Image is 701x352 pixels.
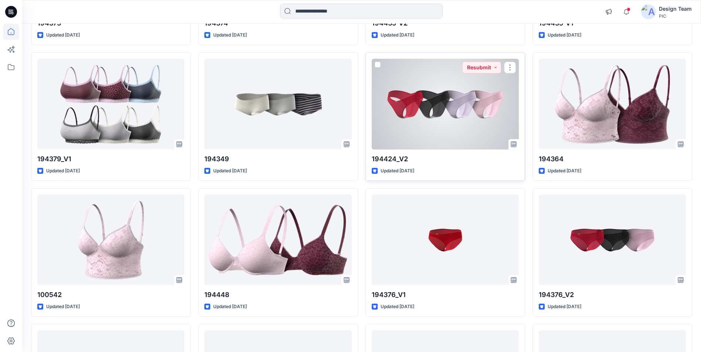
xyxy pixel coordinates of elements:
[539,59,686,149] a: 194364
[539,194,686,285] a: 194376_V2
[37,290,184,300] p: 100542
[659,13,692,19] div: PIC
[37,194,184,285] a: 100542
[204,59,351,149] a: 194349
[372,154,519,164] p: 194424_V2
[381,167,414,175] p: Updated [DATE]
[204,154,351,164] p: 194349
[46,31,80,39] p: Updated [DATE]
[372,59,519,149] a: 194424_V2
[659,4,692,13] div: Design Team
[372,194,519,285] a: 194376_V1
[37,59,184,149] a: 194379_V1
[213,303,247,311] p: Updated [DATE]
[548,167,581,175] p: Updated [DATE]
[381,31,414,39] p: Updated [DATE]
[46,167,80,175] p: Updated [DATE]
[372,290,519,300] p: 194376_V1
[539,154,686,164] p: 194364
[37,154,184,164] p: 194379_V1
[204,290,351,300] p: 194448
[548,31,581,39] p: Updated [DATE]
[641,4,656,19] img: avatar
[213,31,247,39] p: Updated [DATE]
[46,303,80,311] p: Updated [DATE]
[539,290,686,300] p: 194376_V2
[548,303,581,311] p: Updated [DATE]
[381,303,414,311] p: Updated [DATE]
[213,167,247,175] p: Updated [DATE]
[204,194,351,285] a: 194448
